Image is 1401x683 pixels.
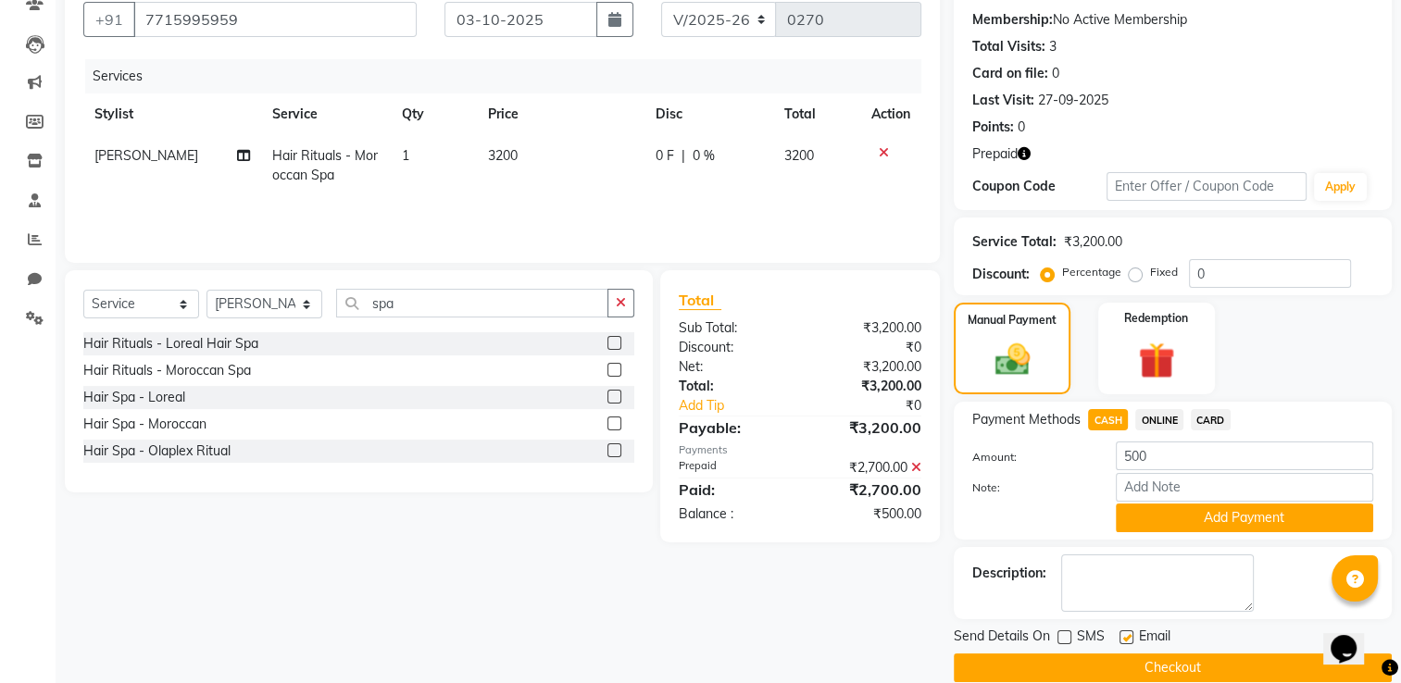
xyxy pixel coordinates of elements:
[972,410,1081,429] span: Payment Methods
[1116,503,1373,532] button: Add Payment
[800,504,935,524] div: ₹500.00
[682,146,685,166] span: |
[968,312,1057,329] label: Manual Payment
[1049,37,1057,56] div: 3
[954,627,1050,650] span: Send Details On
[823,396,936,416] div: ₹0
[860,93,921,135] th: Action
[1150,264,1178,280] label: Fixed
[1191,409,1231,430] span: CARD
[972,10,1053,30] div: Membership:
[1052,64,1059,83] div: 0
[1135,409,1183,430] span: ONLINE
[1127,338,1186,383] img: _gift.svg
[1124,310,1188,327] label: Redemption
[665,318,800,338] div: Sub Total:
[972,177,1106,196] div: Coupon Code
[83,361,251,380] div: Hair Rituals - Moroccan Spa
[800,458,935,478] div: ₹2,700.00
[800,338,935,357] div: ₹0
[984,340,1041,379] img: _cash.svg
[1116,473,1373,502] input: Add Note
[665,357,800,377] div: Net:
[133,2,417,37] input: Search by Name/Mobile/Email/Code
[1088,409,1128,430] span: CASH
[773,93,861,135] th: Total
[665,416,800,439] div: Payable:
[800,377,935,396] div: ₹3,200.00
[1116,441,1373,470] input: Amount
[1018,118,1025,137] div: 0
[972,64,1048,83] div: Card on file:
[402,147,409,164] span: 1
[1323,609,1382,664] iframe: chat widget
[679,291,721,310] span: Total
[83,388,185,407] div: Hair Spa - Loreal
[83,93,261,135] th: Stylist
[665,396,822,416] a: Add Tip
[958,479,1101,496] label: Note:
[665,377,800,396] div: Total:
[800,416,935,439] div: ₹3,200.00
[83,2,135,37] button: +91
[83,334,258,354] div: Hair Rituals - Loreal Hair Spa
[656,146,674,166] span: 0 F
[972,118,1014,137] div: Points:
[679,442,921,458] div: Payments
[665,338,800,357] div: Discount:
[94,147,198,164] span: [PERSON_NAME]
[972,91,1034,110] div: Last Visit:
[800,478,935,501] div: ₹2,700.00
[477,93,644,135] th: Price
[972,232,1057,252] div: Service Total:
[800,357,935,377] div: ₹3,200.00
[972,37,1045,56] div: Total Visits:
[972,564,1046,583] div: Description:
[261,93,391,135] th: Service
[958,449,1101,466] label: Amount:
[972,144,1018,164] span: Prepaid
[972,10,1373,30] div: No Active Membership
[800,318,935,338] div: ₹3,200.00
[1062,264,1121,280] label: Percentage
[85,59,935,93] div: Services
[391,93,477,135] th: Qty
[1314,173,1367,201] button: Apply
[1064,232,1122,252] div: ₹3,200.00
[83,415,206,434] div: Hair Spa - Moroccan
[83,441,231,461] div: Hair Spa - Olaplex Ritual
[954,653,1392,682] button: Checkout
[1107,172,1307,201] input: Enter Offer / Coupon Code
[644,93,773,135] th: Disc
[665,504,800,524] div: Balance :
[488,147,518,164] span: 3200
[665,478,800,501] div: Paid:
[1038,91,1108,110] div: 27-09-2025
[336,289,608,317] input: Search or Scan
[1077,627,1105,650] span: SMS
[972,265,1030,284] div: Discount:
[693,146,715,166] span: 0 %
[272,147,378,183] span: Hair Rituals - Moroccan Spa
[784,147,814,164] span: 3200
[1139,627,1170,650] span: Email
[665,458,800,478] div: Prepaid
